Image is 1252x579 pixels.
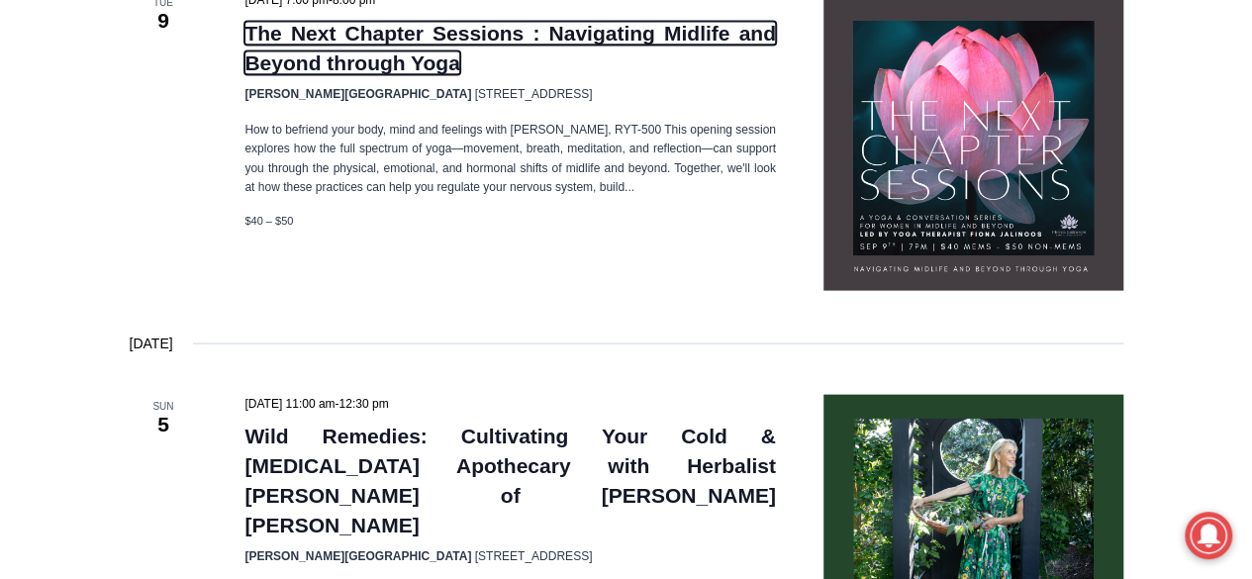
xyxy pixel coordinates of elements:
[130,333,173,355] time: [DATE]
[475,87,593,101] span: [STREET_ADDRESS]
[500,1,935,192] div: "I learned about the history of a place I’d honestly never considered even as a resident of [GEOG...
[244,397,388,411] time: -
[244,22,775,75] a: The Next Chapter Sessions : Navigating Midlife and Beyond through Yoga
[603,21,689,76] h4: Book [PERSON_NAME]'s Good Humor for Your Event
[244,215,293,227] span: $40 – $50
[130,6,198,36] span: 9
[244,425,775,536] a: Wild Remedies: Cultivating Your Cold & [MEDICAL_DATA] Apothecary with Herbalist [PERSON_NAME] of ...
[244,397,335,411] span: [DATE] 11:00 am
[475,549,593,563] span: [STREET_ADDRESS]
[244,121,775,198] p: How to befriend your body, mind and feelings with [PERSON_NAME], RYT-500 This opening session exp...
[130,399,198,414] span: Sun
[130,410,198,439] span: 5
[339,397,389,411] span: 12:30 pm
[244,87,471,101] span: [PERSON_NAME][GEOGRAPHIC_DATA]
[588,6,715,90] a: Book [PERSON_NAME]'s Good Humor for Your Event
[476,192,959,246] a: Intern @ [DOMAIN_NAME]
[244,549,471,563] span: [PERSON_NAME][GEOGRAPHIC_DATA]
[130,36,489,54] div: No Generators on Trucks so No Noise or Pollution
[518,197,917,241] span: Intern @ [DOMAIN_NAME]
